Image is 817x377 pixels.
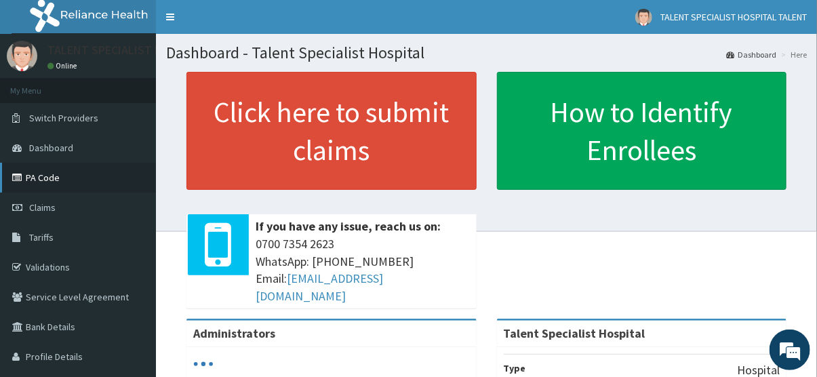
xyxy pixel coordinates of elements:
[7,41,37,71] img: User Image
[256,271,383,304] a: [EMAIL_ADDRESS][DOMAIN_NAME]
[256,235,470,305] span: 0700 7354 2623 WhatsApp: [PHONE_NUMBER] Email:
[193,354,214,374] svg: audio-loading
[504,362,526,374] b: Type
[635,9,652,26] img: User Image
[47,44,252,56] p: TALENT SPECIALIST HOSPITAL TALENT
[186,72,477,190] a: Click here to submit claims
[166,44,807,62] h1: Dashboard - Talent Specialist Hospital
[726,49,776,60] a: Dashboard
[29,231,54,243] span: Tariffs
[778,49,807,60] li: Here
[256,218,441,234] b: If you have any issue, reach us on:
[29,112,98,124] span: Switch Providers
[29,142,73,154] span: Dashboard
[47,61,80,71] a: Online
[193,325,275,341] b: Administrators
[660,11,807,23] span: TALENT SPECIALIST HOSPITAL TALENT
[29,201,56,214] span: Claims
[497,72,787,190] a: How to Identify Enrollees
[504,325,645,341] strong: Talent Specialist Hospital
